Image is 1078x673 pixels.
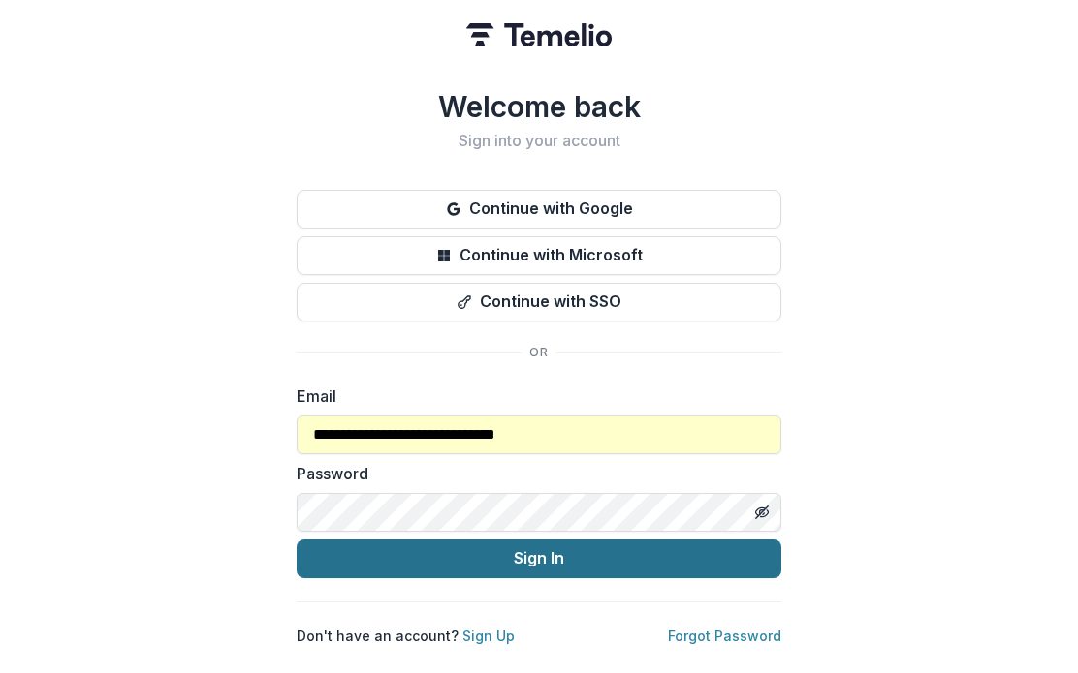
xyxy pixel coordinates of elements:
[297,132,781,150] h2: Sign into your account
[466,23,612,46] img: Temelio
[462,627,515,644] a: Sign Up
[297,462,770,485] label: Password
[668,627,781,644] a: Forgot Password
[297,190,781,229] button: Continue with Google
[746,497,777,528] button: Toggle password visibility
[297,89,781,124] h1: Welcome back
[297,384,770,408] label: Email
[297,283,781,321] button: Continue with SSO
[297,539,781,578] button: Sign In
[297,236,781,275] button: Continue with Microsoft
[297,626,515,646] p: Don't have an account?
